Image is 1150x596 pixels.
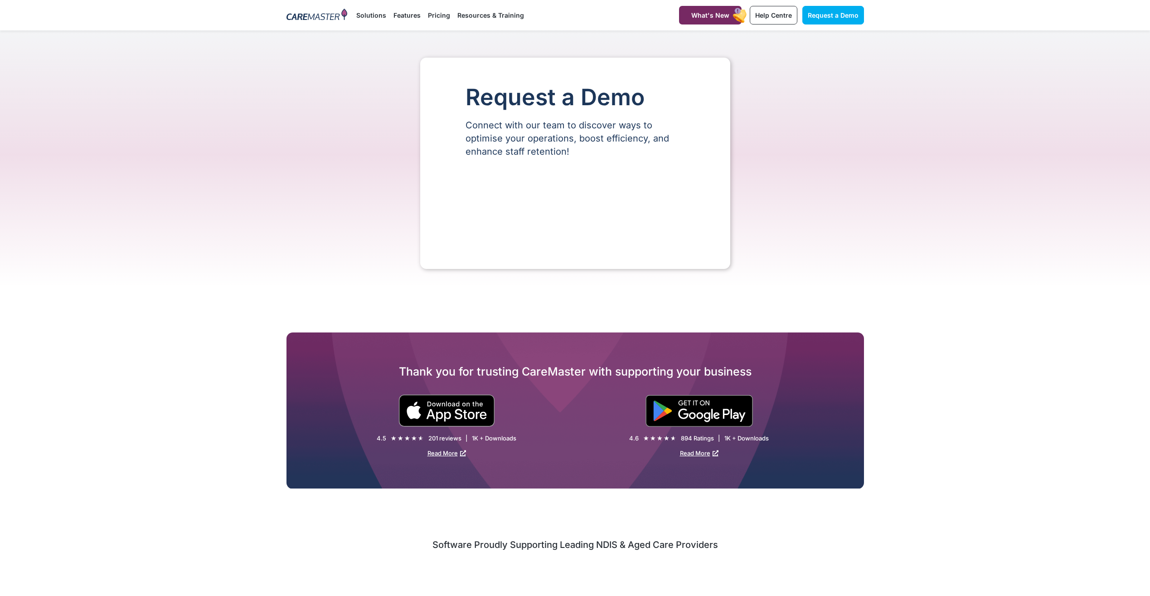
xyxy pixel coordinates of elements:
[750,6,797,24] a: Help Centre
[398,395,495,427] img: small black download on the apple app store button.
[418,434,424,443] i: ★
[808,11,859,19] span: Request a Demo
[466,85,685,110] h1: Request a Demo
[286,364,864,379] h2: Thank you for trusting CareMaster with supporting your business
[691,11,729,19] span: What's New
[466,174,685,242] iframe: Form 0
[411,434,417,443] i: ★
[802,6,864,24] a: Request a Demo
[428,435,516,442] div: 201 reviews | 1K + Downloads
[404,434,410,443] i: ★
[679,6,742,24] a: What's New
[664,434,670,443] i: ★
[643,434,676,443] div: 4.6/5
[680,449,718,457] a: Read More
[645,395,753,427] img: "Get is on" Black Google play button.
[427,449,466,457] a: Read More
[377,435,386,442] div: 4.5
[670,434,676,443] i: ★
[391,434,424,443] div: 4.5/5
[755,11,792,19] span: Help Centre
[657,434,663,443] i: ★
[466,119,685,158] p: Connect with our team to discover ways to optimise your operations, boost efficiency, and enhance...
[391,434,397,443] i: ★
[681,435,769,442] div: 894 Ratings | 1K + Downloads
[398,434,403,443] i: ★
[643,434,649,443] i: ★
[286,9,348,22] img: CareMaster Logo
[286,539,864,551] h2: Software Proudly Supporting Leading NDIS & Aged Care Providers
[629,435,639,442] div: 4.6
[650,434,656,443] i: ★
